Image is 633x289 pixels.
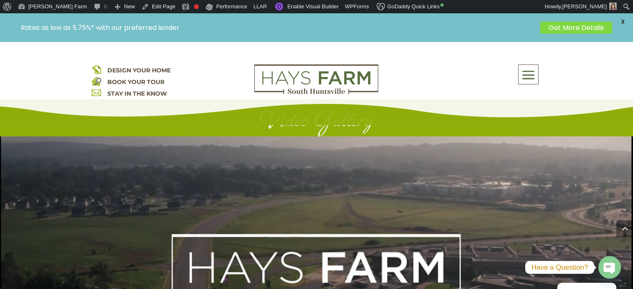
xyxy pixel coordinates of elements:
[92,64,101,74] img: design your home
[254,89,378,96] a: hays farm homes huntsville development
[194,4,199,9] div: Focus keyphrase not set
[92,76,101,86] img: book your home tour
[616,15,629,28] span: X
[107,67,171,74] a: DESIGN YOUR HOME
[562,3,607,10] span: [PERSON_NAME]
[254,64,378,94] img: Logo
[21,24,536,32] p: Rates as low as 5.75%* with our preferred lender
[540,22,612,34] a: Get More Details
[107,78,164,86] a: BOOK YOUR TOUR
[107,90,167,97] a: STAY IN THE KNOW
